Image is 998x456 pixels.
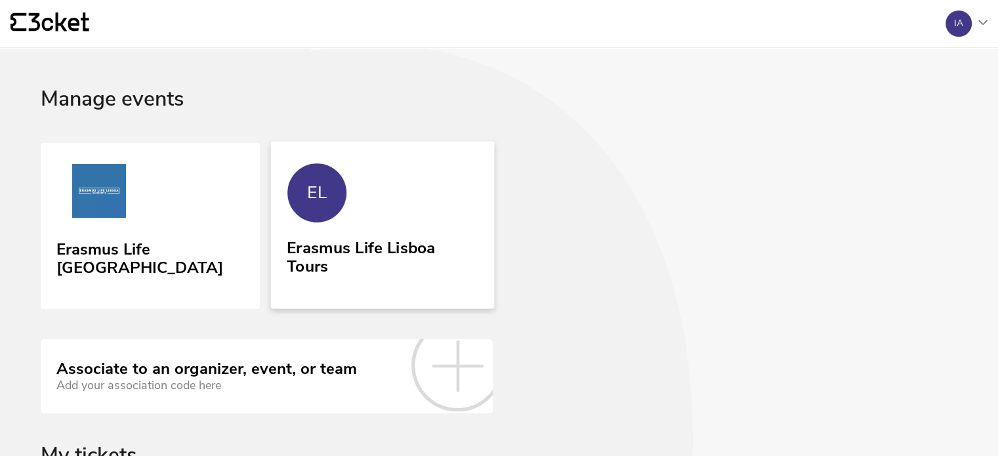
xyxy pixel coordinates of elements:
[10,13,26,31] g: {' '}
[271,141,495,308] a: EL Erasmus Life Lisboa Tours
[287,234,478,276] div: Erasmus Life Lisboa Tours
[56,236,244,277] div: Erasmus Life [GEOGRAPHIC_DATA]
[56,379,357,392] div: Add your association code here
[41,143,260,310] a: Erasmus Life Lisboa Erasmus Life [GEOGRAPHIC_DATA]
[41,339,493,413] a: Associate to an organizer, event, or team Add your association code here
[307,183,327,203] div: EL
[41,87,957,143] div: Manage events
[56,164,142,223] img: Erasmus Life Lisboa
[954,18,963,29] div: IA
[56,360,357,379] div: Associate to an organizer, event, or team
[10,12,89,35] a: {' '}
